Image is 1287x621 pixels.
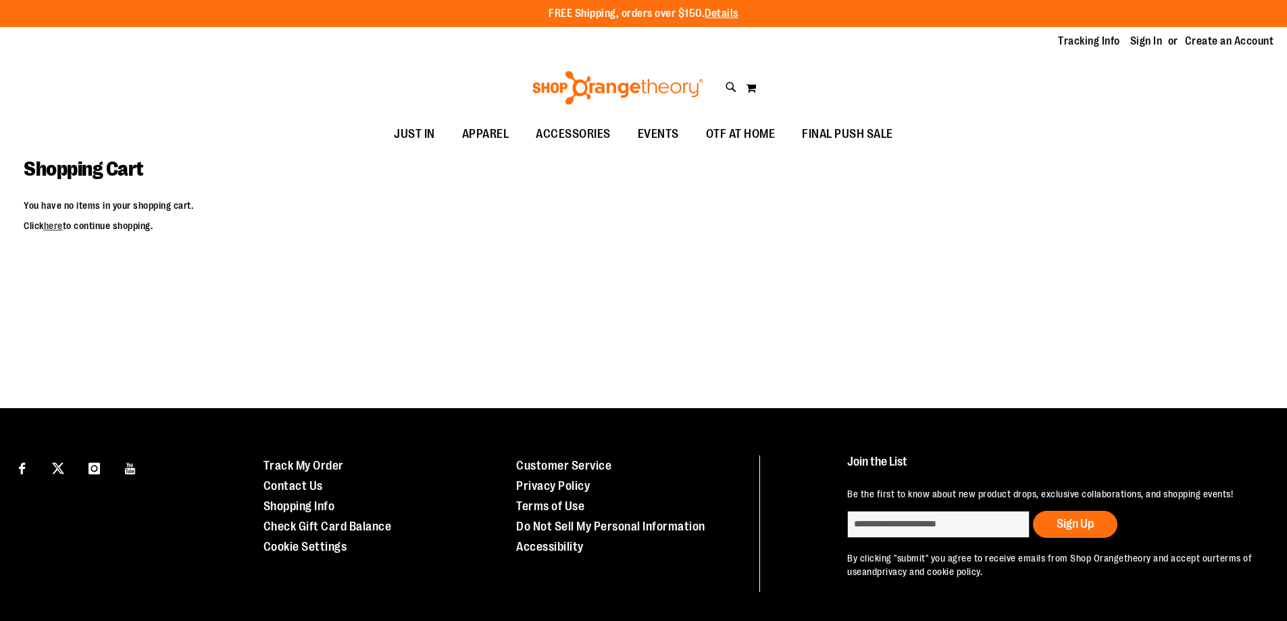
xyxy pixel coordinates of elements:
p: FREE Shipping, orders over $150. [549,6,738,22]
a: Sign In [1130,34,1163,49]
span: OTF AT HOME [706,119,776,149]
a: Check Gift Card Balance [263,520,392,533]
a: EVENTS [624,119,692,150]
p: Be the first to know about new product drops, exclusive collaborations, and shopping events! [847,487,1256,501]
a: OTF AT HOME [692,119,789,150]
a: Tracking Info [1058,34,1120,49]
span: Sign Up [1057,517,1094,530]
p: You have no items in your shopping cart. [24,199,1263,212]
a: FINAL PUSH SALE [788,119,907,150]
a: Create an Account [1185,34,1274,49]
a: Contact Us [263,479,323,493]
button: Sign Up [1033,511,1117,538]
a: Visit our Instagram page [82,455,106,479]
span: Shopping Cart [24,157,143,180]
a: Shopping Info [263,499,335,513]
a: Cookie Settings [263,540,347,553]
a: Customer Service [516,459,611,472]
a: Visit our Youtube page [119,455,143,479]
a: Details [705,7,738,20]
p: Click to continue shopping. [24,219,1263,232]
a: Do Not Sell My Personal Information [516,520,705,533]
p: By clicking "submit" you agree to receive emails from Shop Orangetheory and accept our and [847,551,1256,578]
a: terms of use [847,553,1252,577]
a: ACCESSORIES [522,119,624,150]
a: Visit our X page [47,455,70,479]
a: Visit our Facebook page [10,455,34,479]
span: FINAL PUSH SALE [802,119,893,149]
input: enter email [847,511,1030,538]
img: Twitter [52,462,64,474]
a: Accessibility [516,540,584,553]
span: JUST IN [394,119,435,149]
span: EVENTS [638,119,679,149]
a: Track My Order [263,459,344,472]
a: JUST IN [380,119,449,150]
span: APPAREL [462,119,509,149]
span: ACCESSORIES [536,119,611,149]
a: APPAREL [449,119,523,150]
a: Privacy Policy [516,479,590,493]
a: Terms of Use [516,499,584,513]
a: privacy and cookie policy. [877,566,982,577]
h4: Join the List [847,455,1256,480]
a: here [44,220,63,231]
img: Shop Orangetheory [530,71,705,105]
